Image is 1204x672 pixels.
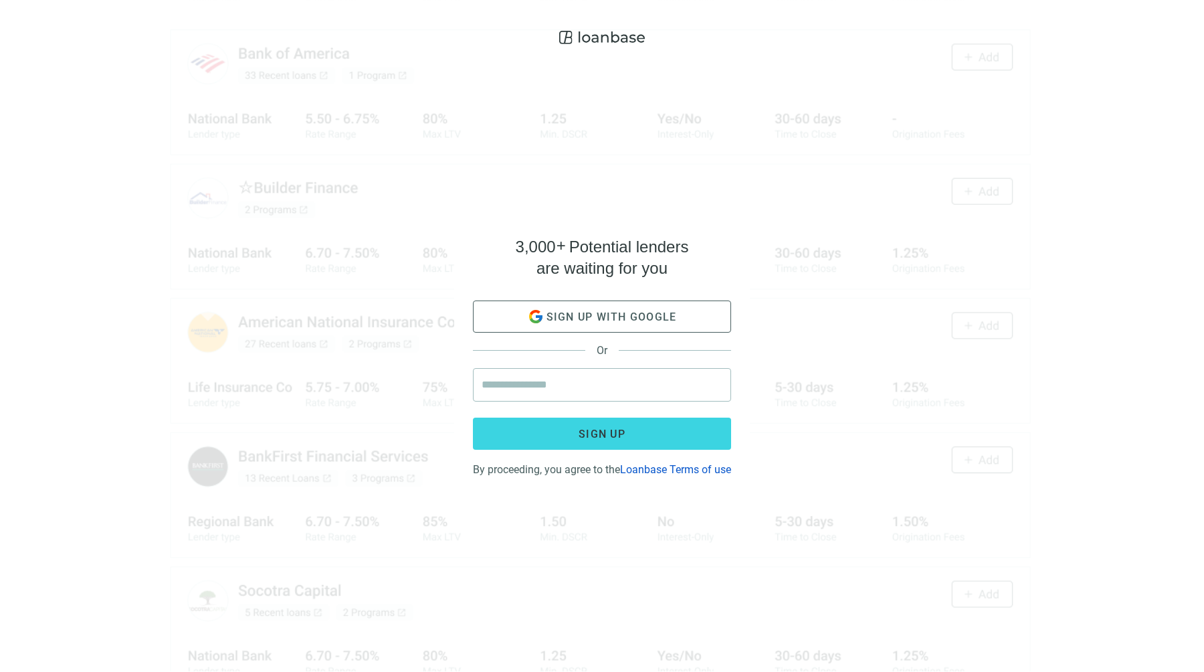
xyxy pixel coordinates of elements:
a: Loanbase Terms of use [620,463,731,476]
button: Sign up [473,418,731,450]
button: Sign up with google [473,301,731,333]
span: Sign up with google [546,311,677,323]
h4: Potential lenders are waiting for you [516,236,689,279]
span: + [557,236,566,254]
span: Or [585,344,619,357]
span: 3,000 [516,238,556,256]
span: Sign up [579,428,625,440]
div: By proceeding, you agree to the [473,460,731,476]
